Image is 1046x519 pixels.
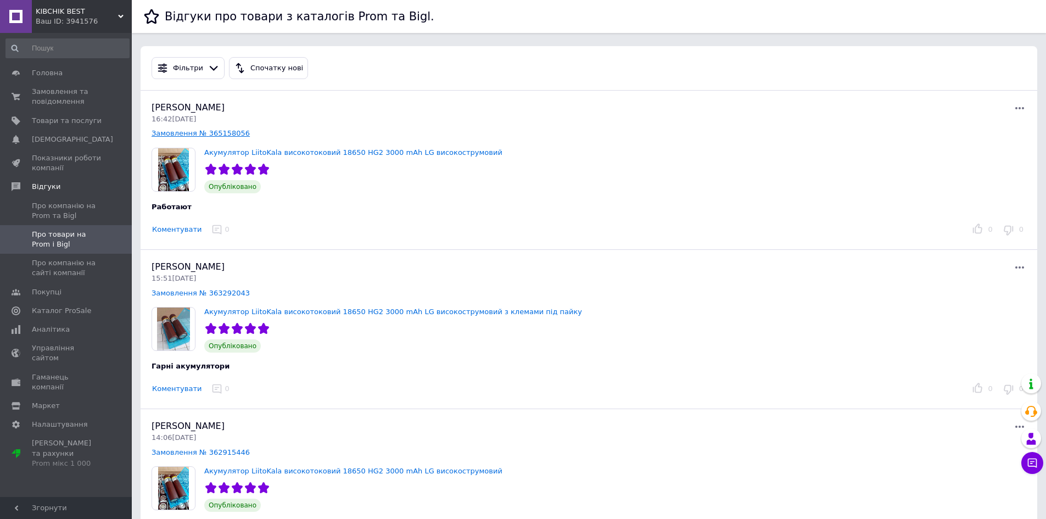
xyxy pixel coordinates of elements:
[152,467,195,510] img: Акумулятор LiitoKala високотоковий 18650 HG2 3000 mAh LG високострумовий
[32,343,102,363] span: Управління сайтом
[204,180,261,193] span: Опубліковано
[204,499,261,512] span: Опубліковано
[152,308,195,350] img: Акумулятор LiitoKala високотоковий 18650 HG2 3000 mAh LG високострумовий з клемами під пайку
[204,308,582,316] a: Акумулятор LiitoKala високотоковий 18650 HG2 3000 mAh LG високострумовий з клемами під пайку
[1021,452,1043,474] button: Чат з покупцем
[165,10,434,23] h1: Відгуки про товари з каталогів Prom та Bigl.
[171,63,205,74] div: Фільтри
[152,433,196,442] span: 14:06[DATE]
[152,362,230,370] span: Гарні акумулятори
[32,438,102,468] span: [PERSON_NAME] та рахунки
[32,306,91,316] span: Каталог ProSale
[152,421,225,431] span: [PERSON_NAME]
[32,182,60,192] span: Відгуки
[152,448,250,456] a: Замовлення № 362915446
[152,129,250,137] a: Замовлення № 365158056
[152,115,196,123] span: 16:42[DATE]
[32,372,102,392] span: Гаманець компанії
[36,16,132,26] div: Ваш ID: 3941576
[152,261,225,272] span: [PERSON_NAME]
[32,325,70,334] span: Аналітика
[32,420,88,429] span: Налаштування
[152,289,250,297] a: Замовлення № 363292043
[248,63,305,74] div: Спочатку нові
[32,201,102,221] span: Про компанію на Prom та Bigl
[32,116,102,126] span: Товари та послуги
[32,287,61,297] span: Покупці
[204,467,502,475] a: Акумулятор LiitoKala високотоковий 18650 HG2 3000 mAh LG високострумовий
[5,38,130,58] input: Пошук
[152,57,225,79] button: Фільтри
[152,383,202,395] button: Коментувати
[32,87,102,107] span: Замовлення та повідомлення
[32,68,63,78] span: Головна
[152,224,202,236] button: Коментувати
[204,339,261,353] span: Опубліковано
[152,148,195,191] img: Акумулятор LiitoKala високотоковий 18650 HG2 3000 mAh LG високострумовий
[36,7,118,16] span: KIBCHIK BEST
[32,153,102,173] span: Показники роботи компанії
[32,401,60,411] span: Маркет
[32,459,102,468] div: Prom мікс 1 000
[32,135,113,144] span: [DEMOGRAPHIC_DATA]
[152,274,196,282] span: 15:51[DATE]
[204,148,502,157] a: Акумулятор LiitoKala високотоковий 18650 HG2 3000 mAh LG високострумовий
[152,102,225,113] span: [PERSON_NAME]
[152,203,192,211] span: Работают
[32,230,102,249] span: Про товари на Prom і Bigl
[229,57,308,79] button: Спочатку нові
[32,258,102,278] span: Про компанію на сайті компанії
